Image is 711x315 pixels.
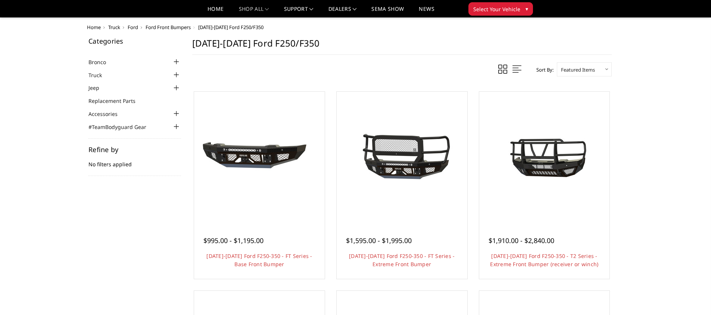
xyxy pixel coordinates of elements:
[198,24,263,31] span: [DATE]-[DATE] Ford F250/F350
[203,236,263,245] span: $995.00 - $1,195.00
[146,24,191,31] a: Ford Front Bumpers
[532,64,553,75] label: Sort By:
[88,110,127,118] a: Accessories
[468,2,533,16] button: Select Your Vehicle
[489,236,554,245] span: $1,910.00 - $2,840.00
[473,5,520,13] span: Select Your Vehicle
[239,6,269,17] a: shop all
[346,236,412,245] span: $1,595.00 - $1,995.00
[284,6,314,17] a: Support
[484,123,604,190] img: 2023-2025 Ford F250-350 - T2 Series - Extreme Front Bumper (receiver or winch)
[87,24,101,31] a: Home
[192,38,612,55] h1: [DATE]-[DATE] Ford F250/F350
[88,58,115,66] a: Bronco
[328,6,357,17] a: Dealers
[88,146,181,153] h5: Refine by
[200,129,319,185] img: 2023-2025 Ford F250-350 - FT Series - Base Front Bumper
[88,84,109,92] a: Jeep
[108,24,120,31] a: Truck
[196,94,323,220] a: 2023-2025 Ford F250-350 - FT Series - Base Front Bumper
[490,252,598,268] a: [DATE]-[DATE] Ford F250-350 - T2 Series - Extreme Front Bumper (receiver or winch)
[339,94,465,220] a: 2023-2025 Ford F250-350 - FT Series - Extreme Front Bumper 2023-2025 Ford F250-350 - FT Series - ...
[128,24,138,31] a: Ford
[526,5,528,13] span: ▾
[419,6,434,17] a: News
[88,71,111,79] a: Truck
[88,146,181,176] div: No filters applied
[88,123,156,131] a: #TeamBodyguard Gear
[208,6,224,17] a: Home
[206,252,312,268] a: [DATE]-[DATE] Ford F250-350 - FT Series - Base Front Bumper
[371,6,404,17] a: SEMA Show
[349,252,455,268] a: [DATE]-[DATE] Ford F250-350 - FT Series - Extreme Front Bumper
[481,94,608,220] a: 2023-2025 Ford F250-350 - T2 Series - Extreme Front Bumper (receiver or winch) 2023-2025 Ford F25...
[88,97,145,105] a: Replacement Parts
[88,38,181,44] h5: Categories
